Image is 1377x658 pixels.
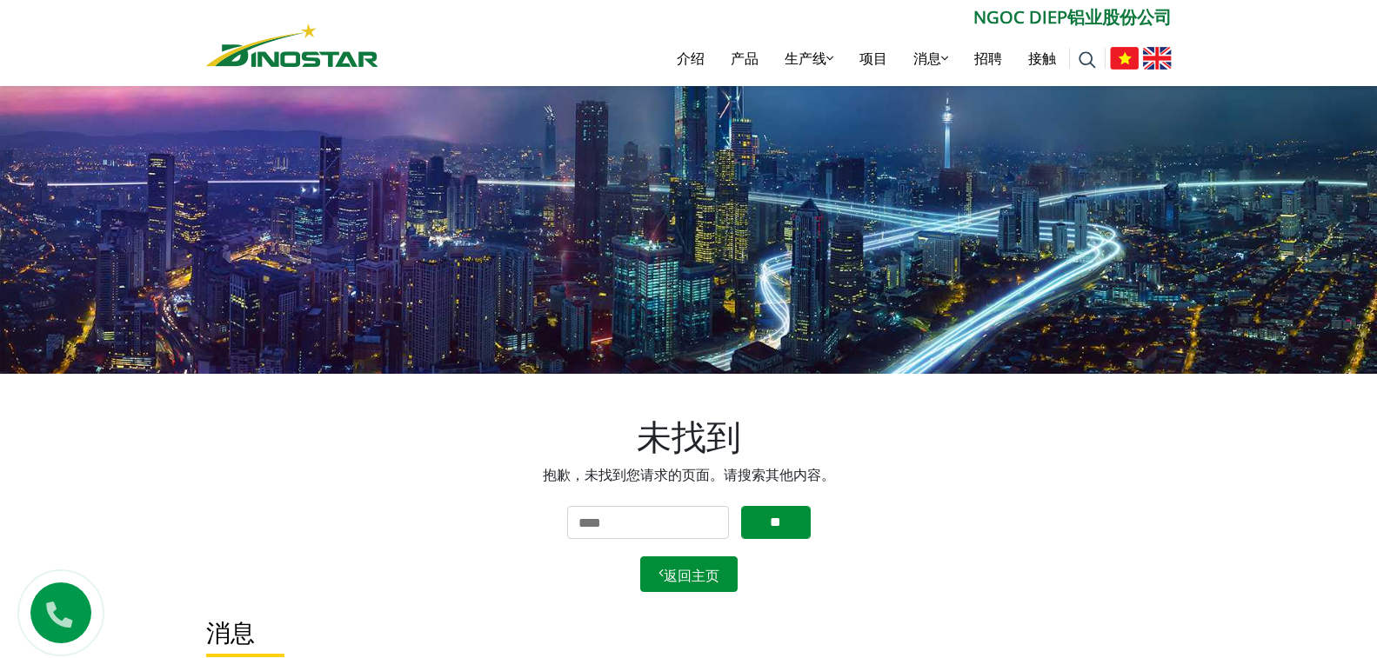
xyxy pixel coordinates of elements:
img: 搜索 [1079,51,1096,69]
img: 恐龙星铝业 [206,23,378,67]
a: 产品 [718,30,772,86]
img: 越南语 [1110,47,1139,70]
font: 返回主页 [664,566,719,585]
font: 招聘 [974,49,1002,68]
a: 生产线 [772,30,846,86]
font: 介绍 [677,49,705,68]
font: 消息 [913,49,941,68]
font: 项目 [859,49,887,68]
font: 接触 [1028,49,1056,68]
a: 消息 [900,30,961,86]
a: 返回主页 [640,556,738,592]
font: 抱歉，未找到您请求的页面。请搜索其他内容。 [543,465,835,484]
font: 生产线 [785,49,826,68]
a: 项目 [846,30,900,86]
font: 未找到 [637,412,741,460]
img: 英语 [1143,47,1172,70]
a: 招聘 [961,30,1015,86]
a: 消息 [206,615,255,648]
font: 产品 [731,49,759,68]
a: 接触 [1015,30,1069,86]
font: NGOC DIEP铝业股份公司 [973,5,1172,29]
a: 介绍 [664,30,718,86]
